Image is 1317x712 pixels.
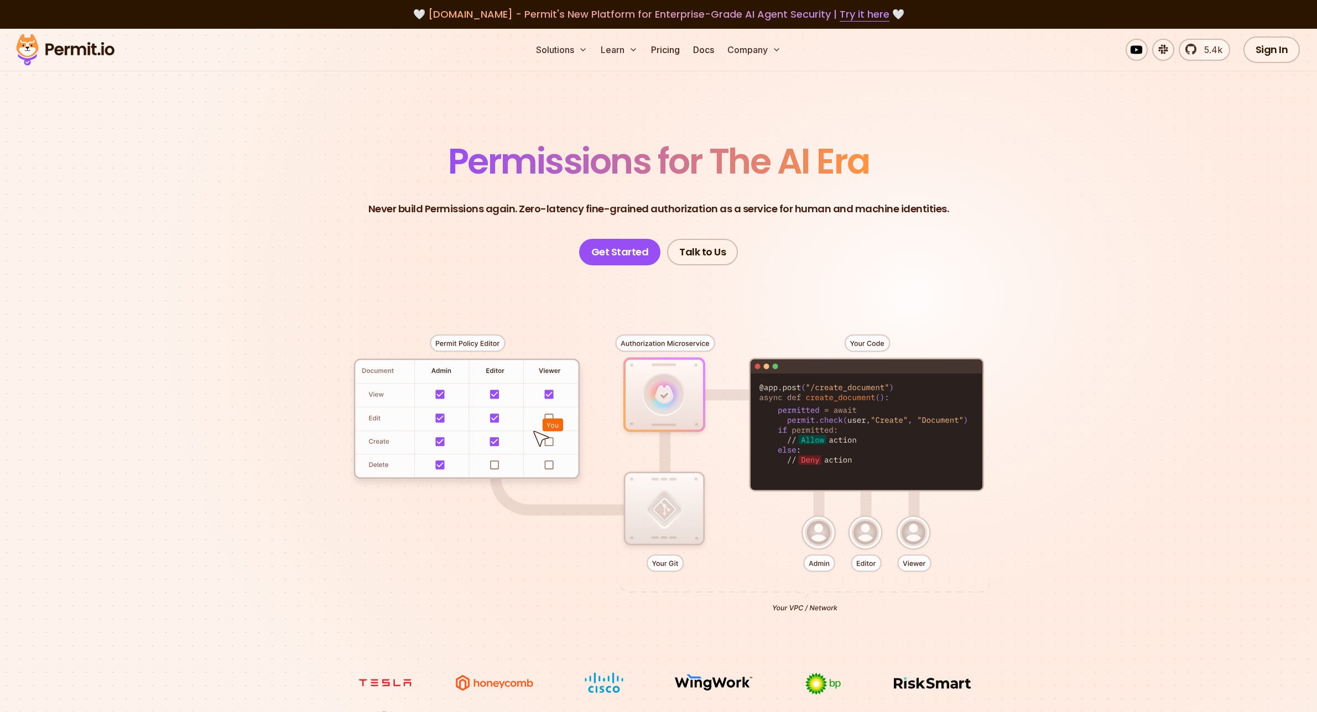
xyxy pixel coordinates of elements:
span: 5.4k [1198,43,1222,56]
a: Sign In [1243,36,1300,63]
span: [DOMAIN_NAME] - Permit's New Platform for Enterprise-Grade AI Agent Security | [428,7,889,21]
a: Docs [689,39,719,61]
p: Never build Permissions again. Zero-latency fine-grained authorization as a service for human and... [368,201,949,217]
a: Try it here [840,7,889,22]
a: Talk to Us [667,239,738,265]
img: Wingwork [672,672,755,693]
img: tesla [343,672,426,693]
img: Honeycomb [453,672,536,693]
a: Pricing [647,39,684,61]
button: Solutions [532,39,592,61]
a: 5.4k [1179,39,1230,61]
span: Permissions for The AI Era [448,137,870,186]
img: Risksmart [891,672,974,693]
div: 🤍 🤍 [27,7,1290,22]
img: bp [782,672,865,695]
img: Permit logo [11,31,119,69]
button: Company [723,39,785,61]
img: Cisco [563,672,646,693]
a: Get Started [579,239,661,265]
button: Learn [596,39,642,61]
